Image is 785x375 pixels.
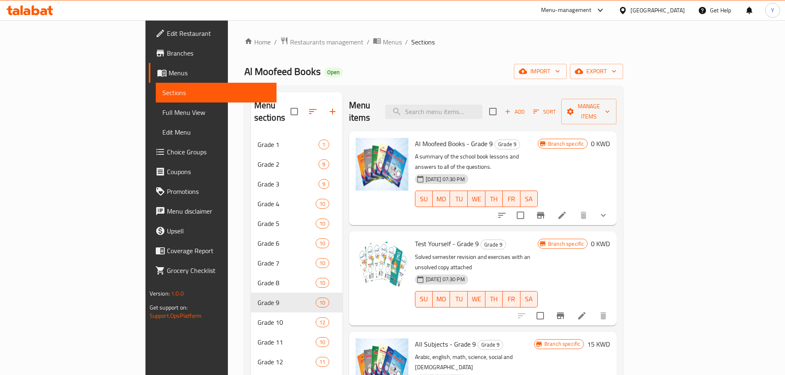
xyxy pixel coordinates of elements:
span: SA [524,293,535,305]
span: 12 [316,319,328,326]
a: Grocery Checklist [149,261,277,280]
span: Grade 6 [258,238,316,248]
span: Menus [383,37,402,47]
span: Grade 10 [258,317,316,327]
button: SU [415,291,433,307]
div: items [319,140,329,149]
span: 11 [316,358,328,366]
div: Menu-management [541,5,592,15]
span: Y [771,6,774,15]
span: Grocery Checklist [167,266,270,275]
div: Grade 2 [258,159,319,169]
span: 10 [316,240,328,247]
a: Coupons [149,162,277,182]
button: FR [503,291,520,307]
span: Al Moofeed Books [244,62,321,81]
span: TU [453,193,464,205]
nav: breadcrumb [244,37,623,47]
a: Upsell [149,221,277,241]
span: Select section [484,103,501,120]
span: Grade 11 [258,337,316,347]
span: Restaurants management [290,37,363,47]
span: Choice Groups [167,147,270,157]
span: Grade 9 [495,140,520,149]
img: Al Moofeed Books - Grade 9 [356,138,408,191]
span: FR [506,293,517,305]
span: Grade 1 [258,140,319,149]
div: Grade 1110 [251,332,342,352]
button: delete [593,306,613,326]
span: export [576,66,616,77]
div: Grade 810 [251,273,342,293]
a: Edit Restaurant [149,23,277,43]
li: / [367,37,370,47]
a: Full Menu View [156,102,277,122]
div: items [316,298,329,307]
a: Branches [149,43,277,63]
span: All Subjects - Grade 9 [415,338,476,350]
span: Grade 9 [258,298,316,307]
span: Grade 5 [258,219,316,228]
span: Test Yourself - Grade 9 [415,238,479,250]
a: Sections [156,83,277,102]
span: [DATE] 07:30 PM [422,275,468,283]
span: Branch specific [541,340,583,348]
span: Full Menu View [162,107,270,117]
span: Grade 8 [258,278,316,288]
div: Grade 7 [258,258,316,268]
h6: 0 KWD [591,138,610,149]
span: Select all sections [286,103,303,120]
p: Solved semester revision and exercises with an unsolved copy attached [415,252,538,273]
a: Edit menu item [557,210,567,220]
button: SA [520,291,538,307]
button: Add section [323,102,342,121]
div: Grade 4 [258,199,316,209]
div: [GEOGRAPHIC_DATA] [630,6,685,15]
a: Support.OpsPlatform [150,310,202,321]
span: 10 [316,279,328,287]
span: Al Moofeed Books - Grade 9 [415,137,493,150]
span: Sort [533,107,556,116]
span: SU [419,293,429,305]
span: Version: [150,288,170,299]
button: Sort [531,105,558,118]
span: Edit Menu [162,127,270,137]
div: Grade 9 [494,140,520,149]
button: MO [433,191,450,207]
button: Branch-specific-item [531,205,551,225]
div: items [316,357,329,367]
h2: Menu items [349,99,376,124]
span: FR [506,193,517,205]
a: Promotions [149,182,277,201]
span: 10 [316,299,328,307]
div: Open [324,68,343,77]
button: SU [415,191,433,207]
span: Open [324,69,343,76]
a: Restaurants management [280,37,363,47]
span: Branch specific [545,140,587,148]
span: TH [489,193,500,205]
span: Sort sections [303,102,323,121]
span: 10 [316,259,328,267]
span: Upsell [167,226,270,236]
span: 10 [316,220,328,228]
span: 1 [319,141,328,149]
button: Branch-specific-item [551,306,570,326]
div: Grade 9 [478,340,503,350]
span: Menu disclaimer [167,206,270,216]
button: TH [485,291,503,307]
div: Grade 9 [480,240,506,249]
div: items [316,337,329,347]
span: MO [436,293,447,305]
a: Coverage Report [149,241,277,261]
button: export [570,64,623,79]
p: A summary of the school book lessons and answers to all of the questions. [415,151,538,172]
div: items [319,159,329,169]
span: Grade 12 [258,357,316,367]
